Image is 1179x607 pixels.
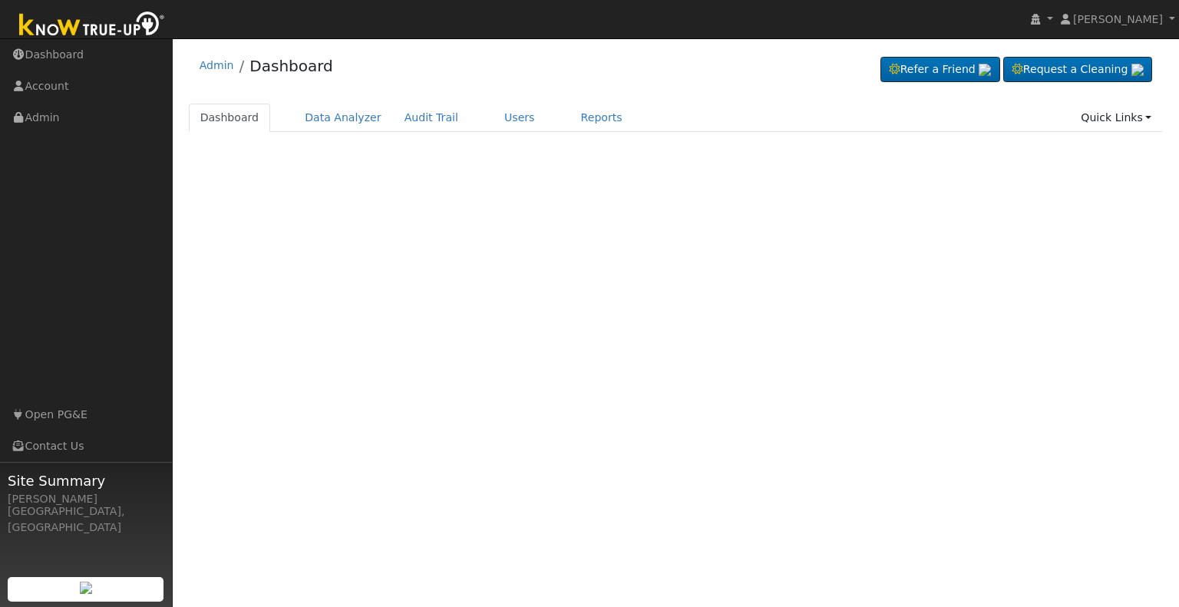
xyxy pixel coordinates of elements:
img: retrieve [1131,64,1144,76]
span: [PERSON_NAME] [1073,13,1163,25]
img: Know True-Up [12,8,173,43]
img: retrieve [979,64,991,76]
a: Request a Cleaning [1003,57,1152,83]
a: Dashboard [249,57,333,75]
a: Audit Trail [393,104,470,132]
a: Users [493,104,547,132]
a: Dashboard [189,104,271,132]
a: Refer a Friend [880,57,1000,83]
span: Site Summary [8,470,164,491]
a: Data Analyzer [293,104,393,132]
img: retrieve [80,582,92,594]
a: Reports [570,104,634,132]
a: Admin [200,59,234,71]
a: Quick Links [1069,104,1163,132]
div: [PERSON_NAME] [8,491,164,507]
div: [GEOGRAPHIC_DATA], [GEOGRAPHIC_DATA] [8,503,164,536]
